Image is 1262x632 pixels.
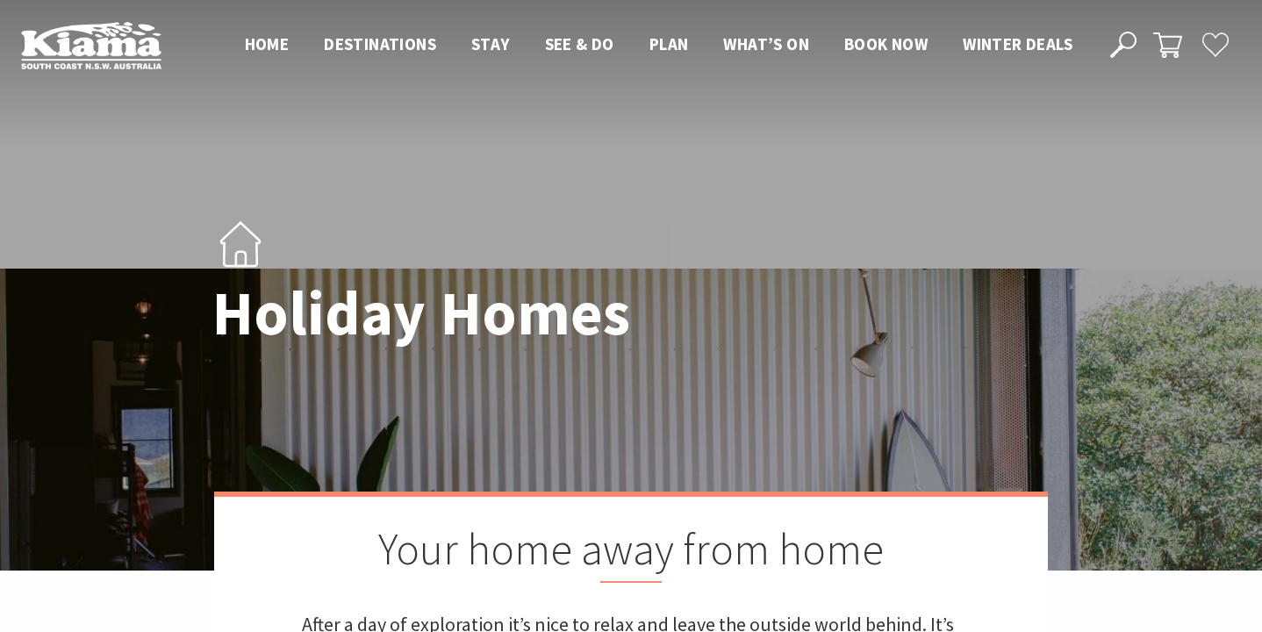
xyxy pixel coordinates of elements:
span: See & Do [545,33,614,54]
span: Home [245,33,290,54]
span: Book now [844,33,928,54]
span: What’s On [723,33,809,54]
span: Winter Deals [963,33,1072,54]
span: Plan [649,33,689,54]
img: Kiama Logo [21,21,161,69]
nav: Main Menu [227,31,1090,60]
h2: Your home away from home [302,523,960,583]
h1: Holiday Homes [212,280,708,348]
span: Destinations [324,33,436,54]
span: Stay [471,33,510,54]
